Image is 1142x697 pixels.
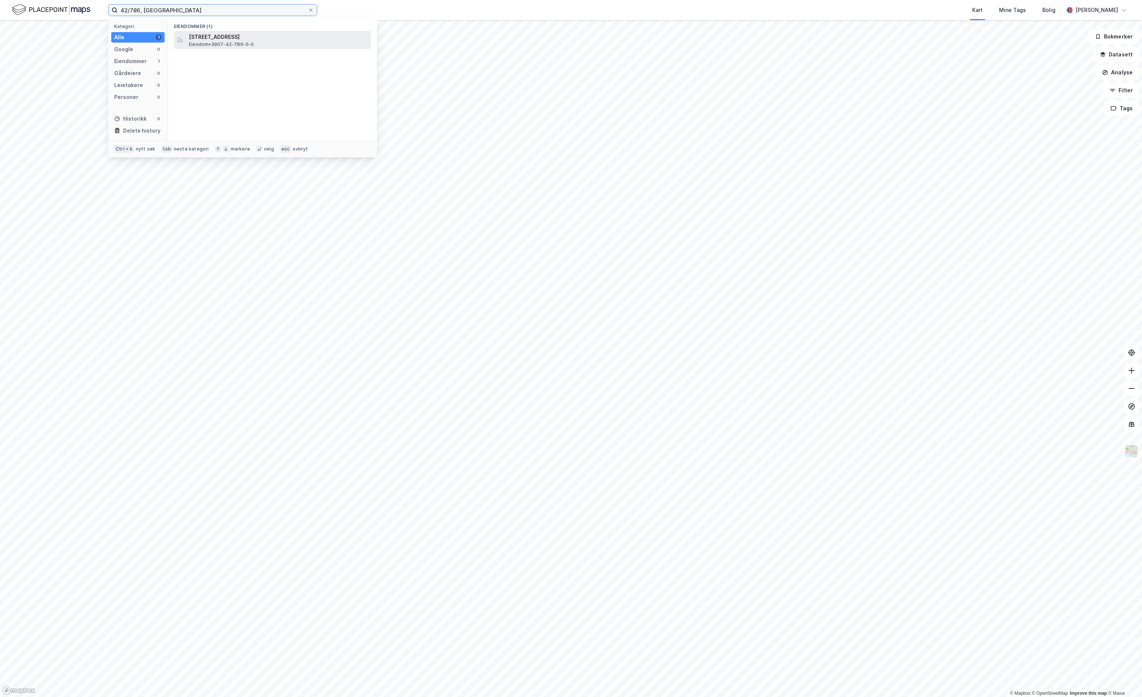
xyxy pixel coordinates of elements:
div: Kart [972,6,983,15]
div: Kontrollprogram for chat [1105,661,1142,697]
div: Personer [114,93,138,102]
div: Gårdeiere [114,69,141,78]
a: OpenStreetMap [1032,691,1068,696]
div: 0 [156,46,162,52]
div: Google [114,45,133,54]
div: 1 [156,58,162,64]
div: avbryt [293,146,308,152]
button: Filter [1103,83,1139,98]
div: velg [264,146,274,152]
div: Ctrl + k [114,145,134,153]
div: 1 [156,34,162,40]
img: Z [1124,444,1139,458]
input: Søk på adresse, matrikkel, gårdeiere, leietakere eller personer [118,4,308,16]
button: Tags [1104,101,1139,116]
span: [STREET_ADDRESS] [189,32,368,41]
div: Historikk [114,114,147,123]
div: 0 [156,82,162,88]
div: Delete history [123,126,160,135]
div: nytt søk [136,146,156,152]
div: Leietakere [114,81,143,90]
div: Bolig [1042,6,1055,15]
div: Alle [114,33,124,42]
button: Datasett [1093,47,1139,62]
div: 0 [156,116,162,122]
div: markere [231,146,250,152]
div: Kategori [114,24,165,29]
a: Improve this map [1070,691,1107,696]
button: Bokmerker [1089,29,1139,44]
div: Eiendommer [114,57,147,66]
div: Mine Tags [999,6,1026,15]
div: neste kategori [174,146,209,152]
div: Eiendommer (1) [168,18,377,31]
iframe: Chat Widget [1105,661,1142,697]
button: Analyse [1096,65,1139,80]
div: 0 [156,70,162,76]
div: 0 [156,94,162,100]
div: esc [280,145,291,153]
a: Mapbox homepage [2,686,35,695]
a: Mapbox [1010,691,1030,696]
div: tab [161,145,172,153]
span: Eiendom • 3907-42-786-0-0 [189,41,254,47]
div: [PERSON_NAME] [1076,6,1118,15]
img: logo.f888ab2527a4732fd821a326f86c7f29.svg [12,3,90,16]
